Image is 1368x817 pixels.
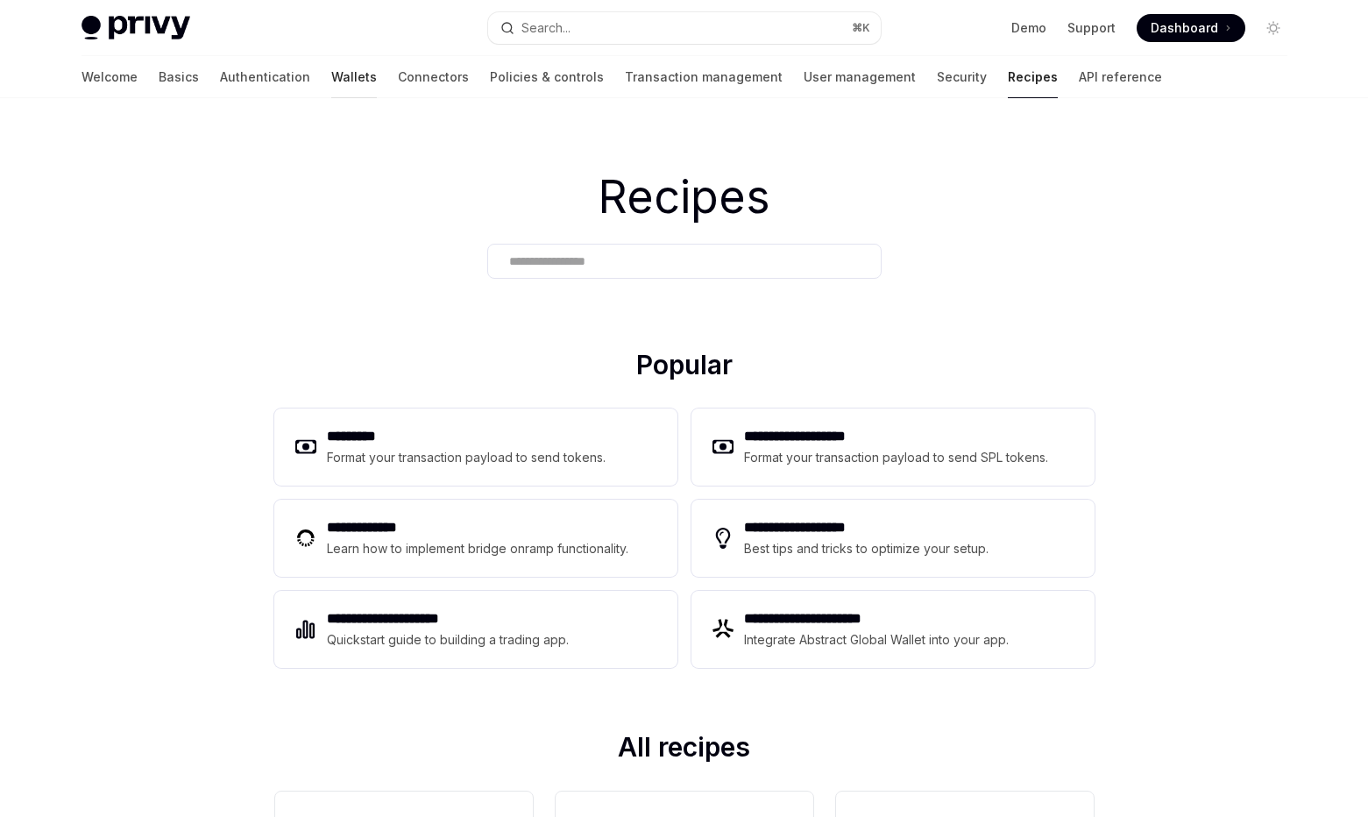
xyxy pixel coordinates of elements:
div: Quickstart guide to building a trading app. [327,629,570,650]
a: **** ****Format your transaction payload to send tokens. [274,408,677,486]
a: API reference [1079,56,1162,98]
div: Format your transaction payload to send SPL tokens. [744,447,1050,468]
div: Search... [521,18,571,39]
h2: Popular [274,349,1095,387]
button: Toggle dark mode [1259,14,1287,42]
a: Welcome [82,56,138,98]
a: User management [804,56,916,98]
a: Transaction management [625,56,783,98]
div: Format your transaction payload to send tokens. [327,447,606,468]
button: Search...⌘K [488,12,881,44]
a: Support [1067,19,1116,37]
div: Learn how to implement bridge onramp functionality. [327,538,634,559]
a: Wallets [331,56,377,98]
a: Recipes [1008,56,1058,98]
a: Policies & controls [490,56,604,98]
div: Integrate Abstract Global Wallet into your app. [744,629,1010,650]
div: Best tips and tricks to optimize your setup. [744,538,991,559]
span: ⌘ K [852,21,870,35]
a: Dashboard [1137,14,1245,42]
img: light logo [82,16,190,40]
a: Demo [1011,19,1046,37]
h2: All recipes [274,731,1095,770]
a: **** **** ***Learn how to implement bridge onramp functionality. [274,500,677,577]
a: Security [937,56,987,98]
a: Authentication [220,56,310,98]
a: Basics [159,56,199,98]
span: Dashboard [1151,19,1218,37]
a: Connectors [398,56,469,98]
